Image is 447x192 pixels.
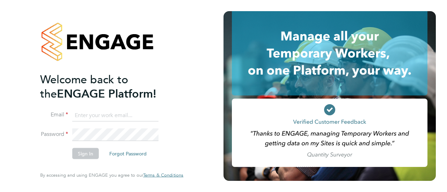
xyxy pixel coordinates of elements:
a: Terms & Conditions [143,172,183,178]
span: Terms & Conditions [143,172,183,178]
span: By accessing and using ENGAGE you agree to our [40,172,183,178]
button: Forgot Password [104,148,152,159]
span: Welcome back to the [40,72,128,100]
button: Sign In [72,148,99,159]
input: Enter your work email... [72,109,159,122]
h2: ENGAGE Platform! [40,72,176,101]
label: Password [40,131,68,138]
label: Email [40,111,68,118]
